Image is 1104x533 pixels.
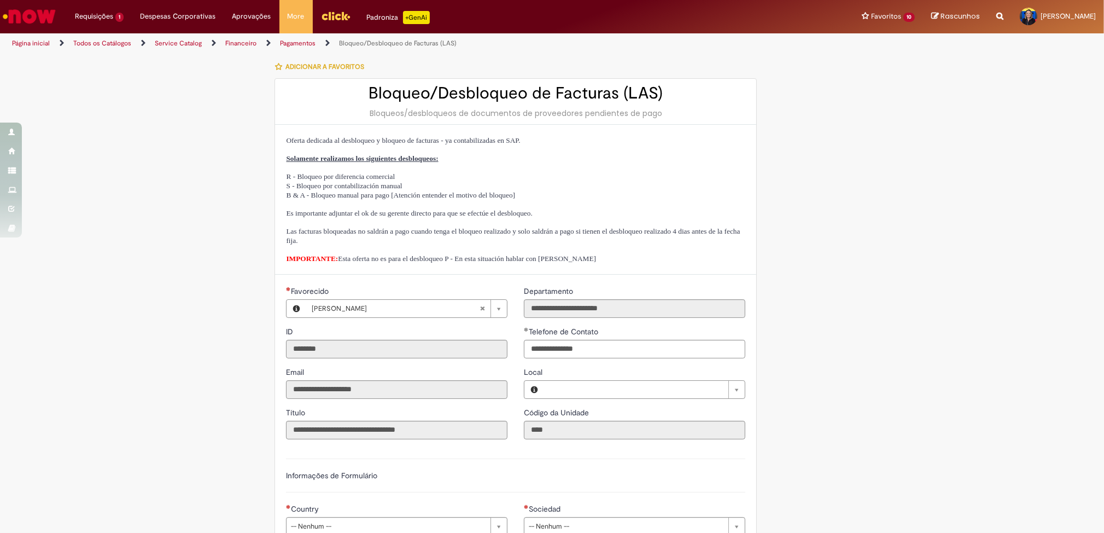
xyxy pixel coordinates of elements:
input: Departamento [524,299,745,318]
span: [PERSON_NAME] [1041,11,1096,21]
abbr: Limpar campo Favorecido [474,300,490,317]
span: Obrigatório Preenchido [286,287,291,291]
span: B & A - Bloqueo manual para pago [Atención entender el motivo del bloqueo] [286,191,515,199]
a: Limpar campo Local [544,381,745,398]
span: Solamente realizamos los siguientes desbloqueos: [286,154,438,163]
a: Pagamentos [280,39,316,48]
span: Country [291,504,321,514]
label: Somente leitura - ID [286,326,295,337]
label: Somente leitura - Título [286,407,307,418]
a: [PERSON_NAME]Limpar campo Favorecido [306,300,507,317]
span: Oferta dedicada al desbloqueo y bloqueo de facturas - ya contabilizadas en SAP. [286,136,520,144]
button: Adicionar a Favoritos [274,55,370,78]
span: Somente leitura - ID [286,327,295,337]
span: Despesas Corporativas [140,11,216,22]
a: Rascunhos [931,11,980,22]
label: Informações de Formulário [286,471,377,480]
span: Requisições [75,11,113,22]
span: Necessários [286,505,291,509]
input: Código da Unidade [524,421,745,439]
a: Todos os Catálogos [73,39,131,48]
a: Página inicial [12,39,50,48]
a: Bloqueo/Desbloqueo de Facturas (LAS) [339,39,457,48]
span: S - Bloqueo por contabilización manual [286,182,402,190]
span: IMPORTANTE: [286,254,338,263]
input: Título [286,421,507,439]
a: Financeiro [225,39,256,48]
span: Somente leitura - Título [286,408,307,418]
p: +GenAi [403,11,430,24]
span: R - Bloqueo por diferencia comercial [286,172,395,181]
span: Aprovações [232,11,271,22]
input: Telefone de Contato [524,340,745,358]
span: Obrigatório Preenchido [524,327,529,332]
span: Adicionar a Favoritos [285,62,364,71]
label: Somente leitura - Departamento [524,286,575,297]
span: 1 [115,13,124,22]
ul: Trilhas de página [8,33,728,54]
span: Local [524,367,545,377]
button: Local, Visualizar este registro [524,381,544,398]
span: Necessários [524,505,529,509]
span: More [288,11,305,22]
span: 10 [903,13,915,22]
input: ID [286,340,507,358]
span: Rascunhos [941,11,980,21]
span: Necessários - Favorecido [291,286,331,296]
span: Sociedad [529,504,563,514]
span: Las facturas bloqueadas no saldrán a pago cuando tenga el bloqueo realizado y solo saldrán a pago... [286,227,740,245]
h2: Bloqueo/Desbloqueo de Facturas (LAS) [286,84,745,102]
img: ServiceNow [1,5,57,27]
span: Es importante adjuntar el ok de su gerente directo para que se efectúe el desbloqueo. [286,209,532,217]
a: Service Catalog [155,39,202,48]
div: Bloqueos/desbloqueos de documentos de proveedores pendientes de pago [286,108,745,119]
label: Somente leitura - Código da Unidade [524,407,591,418]
label: Somente leitura - Email [286,367,306,378]
span: Esta oferta no es para el desbloqueo P - En esta situación hablar con [PERSON_NAME] [286,254,596,263]
span: [PERSON_NAME] [312,300,480,317]
input: Email [286,380,507,399]
span: Somente leitura - Email [286,367,306,377]
span: Somente leitura - Departamento [524,286,575,296]
button: Favorecido, Visualizar este registro Leticia Dutra Antonio [287,300,306,317]
span: Telefone de Contato [529,327,600,337]
img: click_logo_yellow_360x200.png [321,8,351,24]
div: Padroniza [367,11,430,24]
span: Favoritos [871,11,901,22]
span: Somente leitura - Código da Unidade [524,408,591,418]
